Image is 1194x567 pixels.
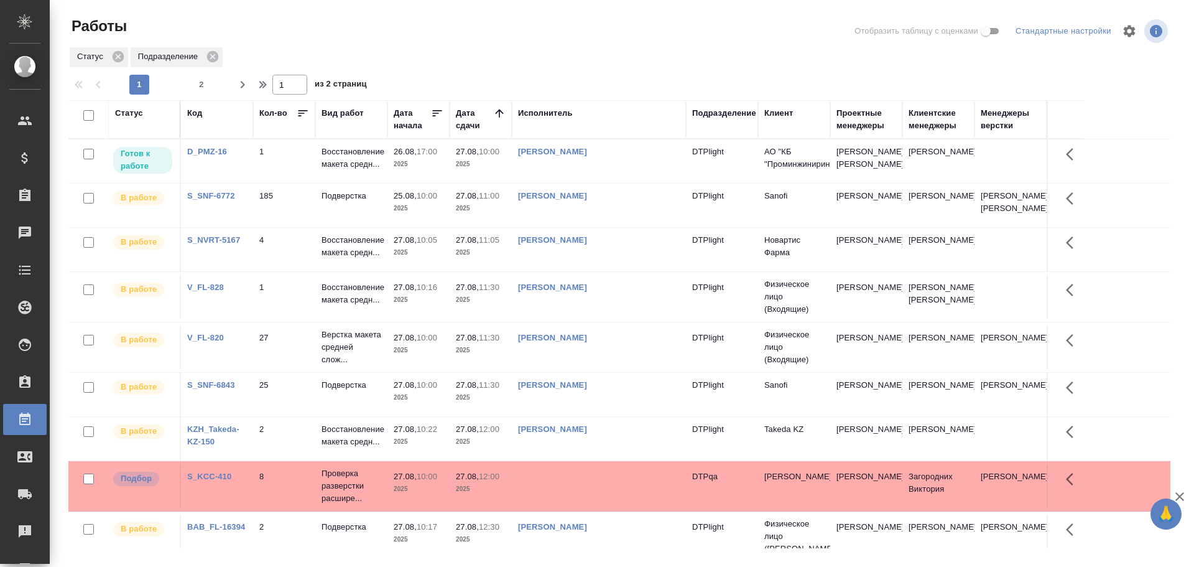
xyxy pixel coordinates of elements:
[112,471,174,487] div: Можно подбирать исполнителей
[456,380,479,390] p: 27.08,
[192,78,211,91] span: 2
[253,326,315,369] td: 27
[902,275,974,319] td: [PERSON_NAME], [PERSON_NAME]
[692,107,756,119] div: Подразделение
[131,47,223,67] div: Подразделение
[417,380,437,390] p: 10:00
[394,158,443,171] p: 2025
[830,275,902,319] td: [PERSON_NAME]
[187,522,245,532] a: BAB_FL-16394
[138,50,202,63] p: Подразделение
[764,423,824,436] p: Takeda KZ
[1012,22,1114,41] div: split button
[686,326,758,369] td: DTPlight
[1144,19,1170,43] span: Посмотреть информацию
[981,379,1040,391] p: [PERSON_NAME]
[322,107,364,119] div: Вид работ
[394,472,417,481] p: 27.08,
[417,283,437,292] p: 10:16
[686,275,758,319] td: DTPlight
[322,146,381,171] p: Восстановление макета средн...
[981,107,1040,132] div: Менеджеры верстки
[518,380,587,390] a: [PERSON_NAME]
[1058,515,1088,545] button: Здесь прячутся важные кнопки
[253,184,315,227] td: 185
[456,283,479,292] p: 27.08,
[518,283,587,292] a: [PERSON_NAME]
[253,515,315,558] td: 2
[479,472,499,481] p: 12:00
[417,522,437,532] p: 10:17
[902,228,974,271] td: [PERSON_NAME]
[322,281,381,306] p: Восстановление макета средн...
[479,424,499,434] p: 12:00
[902,184,974,227] td: [PERSON_NAME]
[456,294,506,306] p: 2025
[121,148,165,172] p: Готов к работе
[902,326,974,369] td: [PERSON_NAME]
[1058,373,1088,403] button: Здесь прячутся важные кнопки
[187,107,202,119] div: Код
[854,25,978,37] span: Отобразить таблицу с оценками
[518,235,587,245] a: [PERSON_NAME]
[112,234,174,251] div: Исполнитель выполняет работу
[1058,464,1088,494] button: Здесь прячутся важные кнопки
[121,425,157,438] p: В работе
[187,147,227,156] a: D_PMZ-16
[479,283,499,292] p: 11:30
[902,373,974,416] td: [PERSON_NAME]
[1058,326,1088,355] button: Здесь прячутся важные кнопки
[70,47,128,67] div: Статус
[187,424,239,446] a: KZH_Takeda-KZ-150
[394,147,417,156] p: 26.08,
[686,464,758,508] td: DTPqa
[1150,499,1182,530] button: 🙏
[456,391,506,404] p: 2025
[253,417,315,461] td: 2
[456,333,479,342] p: 27.08,
[456,202,506,215] p: 2025
[456,483,506,495] p: 2025
[764,107,793,119] div: Клиент
[322,190,381,202] p: Подверстка
[764,278,824,316] p: Физическое лицо (Входящие)
[322,423,381,448] p: Восстановление макета средн...
[479,191,499,200] p: 11:00
[322,521,381,533] p: Подверстка
[686,417,758,461] td: DTPlight
[830,184,902,227] td: [PERSON_NAME]
[187,472,231,481] a: S_KCC-410
[456,522,479,532] p: 27.08,
[764,234,824,259] p: Новартис Фарма
[836,107,896,132] div: Проектные менеджеры
[259,107,287,119] div: Кол-во
[394,391,443,404] p: 2025
[518,522,587,532] a: [PERSON_NAME]
[456,235,479,245] p: 27.08,
[1058,275,1088,305] button: Здесь прячутся важные кнопки
[764,471,824,483] p: [PERSON_NAME]
[394,436,443,448] p: 2025
[830,417,902,461] td: [PERSON_NAME]
[394,333,417,342] p: 27.08,
[479,380,499,390] p: 11:30
[686,228,758,271] td: DTPlight
[909,107,968,132] div: Клиентские менеджеры
[1058,417,1088,447] button: Здесь прячутся важные кнопки
[322,329,381,366] p: Верстка макета средней слож...
[479,522,499,532] p: 12:30
[121,192,157,204] p: В работе
[518,107,573,119] div: Исполнитель
[518,147,587,156] a: [PERSON_NAME]
[456,107,493,132] div: Дата сдачи
[394,533,443,546] p: 2025
[764,518,824,555] p: Физическое лицо ([PERSON_NAME])
[456,246,506,259] p: 2025
[187,333,224,342] a: V_FL-820
[394,344,443,357] p: 2025
[417,472,437,481] p: 10:00
[253,373,315,416] td: 25
[394,522,417,532] p: 27.08,
[1058,139,1088,169] button: Здесь прячутся важные кнопки
[836,146,896,171] p: [PERSON_NAME], [PERSON_NAME]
